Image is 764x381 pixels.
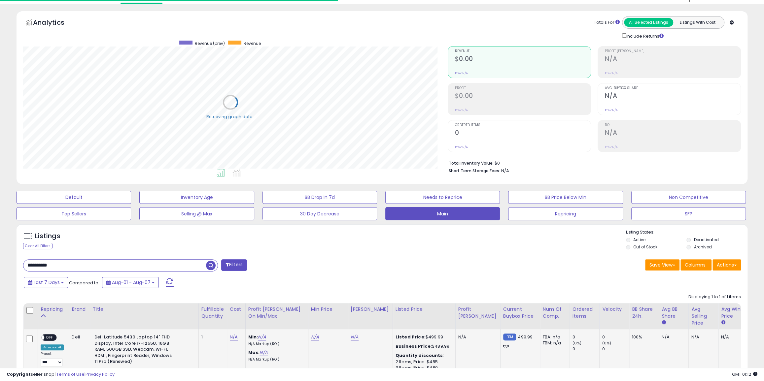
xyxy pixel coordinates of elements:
[721,306,745,320] div: Avg Win Price
[69,280,99,286] span: Compared to:
[455,108,468,112] small: Prev: N/A
[508,191,623,204] button: BB Price Below Min
[455,49,591,53] span: Revenue
[605,92,741,101] h2: N/A
[34,279,60,286] span: Last 7 Days
[17,207,131,220] button: Top Sellers
[691,306,715,327] div: Avg Selling Price
[396,334,426,340] b: Listed Price:
[605,86,741,90] span: Avg. Buybox Share
[626,229,747,236] p: Listing States:
[633,244,657,250] label: Out of Stock
[201,306,224,320] div: Fulfillable Quantity
[680,259,712,270] button: Columns
[248,334,258,340] b: Min:
[662,334,683,340] div: N/A
[17,191,131,204] button: Default
[455,145,468,149] small: Prev: N/A
[7,371,115,378] div: seller snap | |
[41,352,64,366] div: Preset:
[732,371,757,377] span: 2025-08-15 01:12 GMT
[139,191,254,204] button: Inventory Age
[632,334,654,340] div: 100%
[605,123,741,127] span: ROI
[691,334,713,340] div: N/A
[139,207,254,220] button: Selling @ Max
[573,346,599,352] div: 0
[458,334,495,340] div: N/A
[311,334,319,340] a: N/A
[449,168,500,174] b: Short Term Storage Fees:
[396,343,432,349] b: Business Price:
[258,334,266,340] a: N/A
[455,92,591,101] h2: $0.00
[662,320,666,326] small: Avg BB Share.
[56,371,85,377] a: Terms of Use
[351,334,359,340] a: N/A
[230,334,238,340] a: N/A
[508,207,623,220] button: Repricing
[455,123,591,127] span: Ordered Items
[594,19,620,26] div: Totals For
[396,306,453,313] div: Listed Price
[455,71,468,75] small: Prev: N/A
[396,334,450,340] div: $499.99
[72,306,87,313] div: Brand
[632,306,656,320] div: BB Share 24h.
[41,344,64,350] div: Amazon AI
[86,371,115,377] a: Privacy Policy
[449,159,736,167] li: $0
[396,353,450,359] div: :
[221,259,247,271] button: Filters
[721,334,743,340] div: N/A
[385,207,500,220] button: Main
[396,359,450,365] div: 2 Items, Price: $485
[662,306,686,320] div: Avg BB Share
[501,168,509,174] span: N/A
[602,340,611,346] small: (0%)
[633,237,645,242] label: Active
[543,340,565,346] div: FBM: n/a
[573,306,597,320] div: Ordered Items
[245,303,308,329] th: The percentage added to the cost of goods (COGS) that forms the calculator for Min & Max prices.
[605,108,618,112] small: Prev: N/A
[23,243,52,249] div: Clear All Filters
[248,349,260,356] b: Max:
[455,129,591,138] h2: 0
[396,365,450,371] div: 3 Items, Price: $480
[230,306,243,313] div: Cost
[503,306,537,320] div: Current Buybox Price
[7,371,31,377] strong: Copyright
[72,334,85,340] div: Dell
[617,32,672,40] div: Include Returns
[93,306,196,313] div: Title
[673,18,722,27] button: Listings With Cost
[503,333,516,340] small: FBM
[44,335,55,340] span: OFF
[455,86,591,90] span: Profit
[518,334,533,340] span: 499.99
[455,55,591,64] h2: $0.00
[721,320,725,326] small: Avg Win Price.
[543,306,567,320] div: Num of Comp.
[602,306,626,313] div: Velocity
[602,334,629,340] div: 0
[543,334,565,340] div: FBA: n/a
[102,277,159,288] button: Aug-01 - Aug-07
[41,306,66,313] div: Repricing
[602,346,629,352] div: 0
[605,49,741,53] span: Profit [PERSON_NAME]
[694,244,712,250] label: Archived
[605,55,741,64] h2: N/A
[605,129,741,138] h2: N/A
[260,349,267,356] a: N/A
[112,279,151,286] span: Aug-01 - Aug-07
[385,191,500,204] button: Needs to Reprice
[631,191,746,204] button: Non Competitive
[35,232,60,241] h5: Listings
[712,259,741,270] button: Actions
[605,71,618,75] small: Prev: N/A
[311,306,345,313] div: Min Price
[688,294,741,300] div: Displaying 1 to 1 of 1 items
[24,277,68,288] button: Last 7 Days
